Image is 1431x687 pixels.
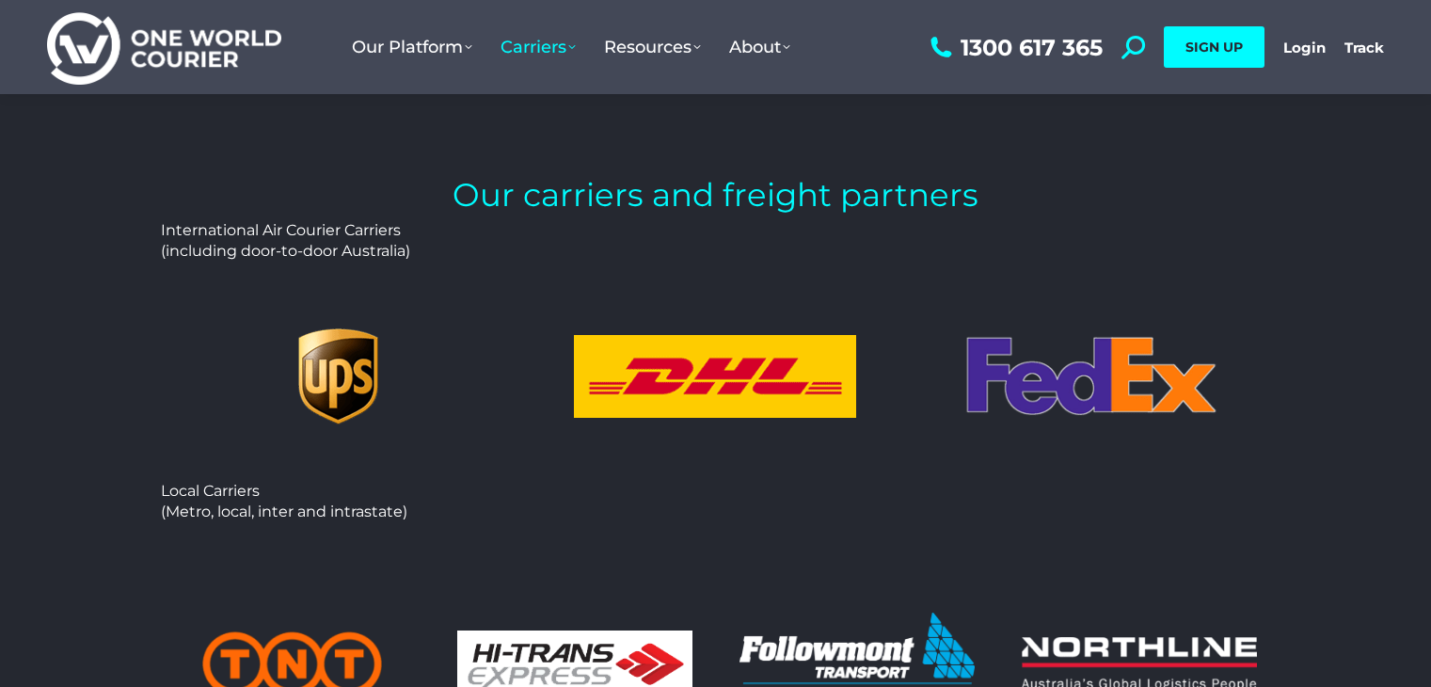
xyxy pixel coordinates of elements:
p: Local Carriers (Metro, local, inter and intrastate) [161,481,1271,523]
a: Our Platform [338,18,486,76]
a: 1300 617 365 [926,36,1103,59]
a: Login [1283,39,1326,56]
a: Track [1344,39,1384,56]
span: Carriers [501,37,576,57]
span: About [729,37,790,57]
p: International Air Courier Carriers (including door-to-door Australia) [161,220,1271,263]
img: One World Courier [47,9,281,86]
a: Carriers [486,18,590,76]
h4: Our carriers and freight partners [340,179,1092,211]
a: Resources [590,18,715,76]
span: SIGN UP [1185,39,1243,56]
span: Our Platform [352,37,472,57]
a: SIGN UP [1164,26,1264,68]
img: FedEx logo [950,335,1232,418]
span: Resources [604,37,701,57]
a: About [715,18,804,76]
img: DHl logo [574,335,856,418]
img: ups [268,314,409,439]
